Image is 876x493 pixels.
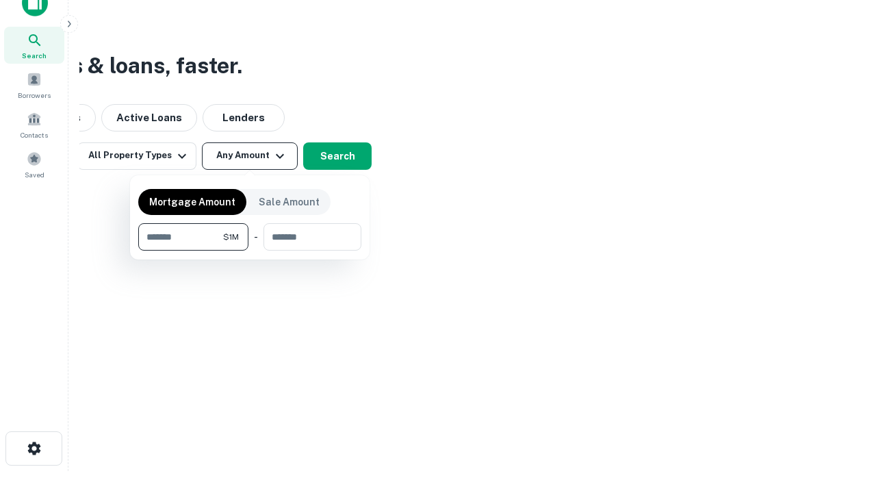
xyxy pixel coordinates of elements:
[223,231,239,243] span: $1M
[259,194,320,210] p: Sale Amount
[149,194,235,210] p: Mortgage Amount
[254,223,258,251] div: -
[808,383,876,449] iframe: Chat Widget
